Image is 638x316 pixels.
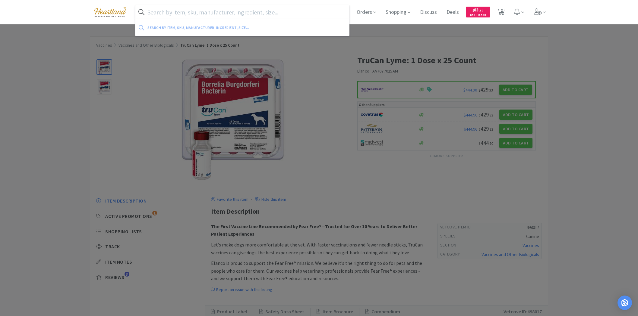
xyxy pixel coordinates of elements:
[479,8,483,12] span: . 50
[90,4,130,20] img: cad7bdf275c640399d9c6e0c56f98fd2_10.png
[444,10,461,15] a: Deals
[495,10,507,16] a: 2
[470,14,486,17] span: Cash Back
[472,8,474,12] span: $
[135,5,349,19] input: Search by item, sku, manufacturer, ingredient, size...
[418,10,439,15] a: Discuss
[147,23,297,32] div: Search by item, sku, manufacturer, ingredient, size...
[472,7,483,13] span: 83
[466,4,490,20] a: $83.50Cash Back
[617,296,632,310] div: Open Intercom Messenger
